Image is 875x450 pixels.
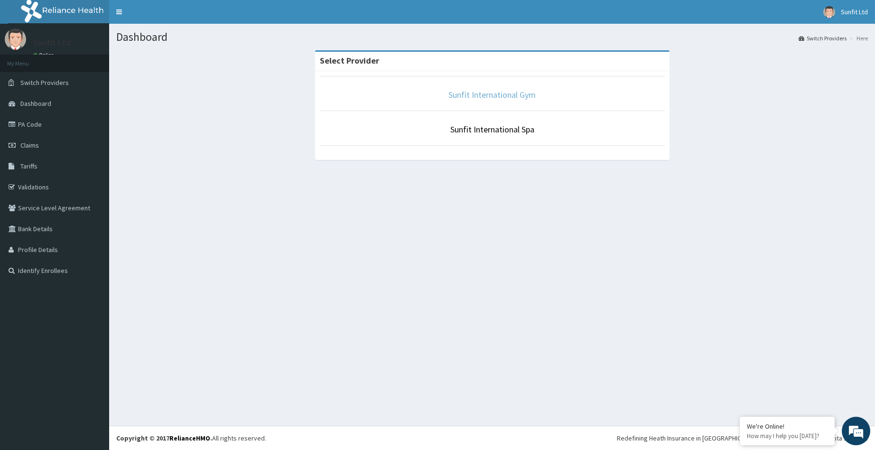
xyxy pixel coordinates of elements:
[747,432,828,440] p: How may I help you today?
[169,434,210,442] a: RelianceHMO
[49,53,159,66] div: Chat with us now
[18,47,38,71] img: d_794563401_company_1708531726252_794563401
[617,433,868,443] div: Redefining Heath Insurance in [GEOGRAPHIC_DATA] using Telemedicine and Data Science!
[116,31,868,43] h1: Dashboard
[448,89,536,100] a: Sunfit International Gym
[5,28,26,50] img: User Image
[20,162,37,170] span: Tariffs
[823,6,835,18] img: User Image
[33,38,71,47] p: Sunfit Ltd
[20,99,51,108] span: Dashboard
[799,34,847,42] a: Switch Providers
[847,34,868,42] li: Here
[450,124,534,135] a: Sunfit International Spa
[109,426,875,450] footer: All rights reserved.
[20,141,39,150] span: Claims
[116,434,212,442] strong: Copyright © 2017 .
[33,52,56,58] a: Online
[55,120,131,216] span: We're online!
[841,8,868,16] span: Sunfit Ltd
[156,5,178,28] div: Minimize live chat window
[320,55,379,66] strong: Select Provider
[5,259,181,292] textarea: Type your message and hit 'Enter'
[747,422,828,431] div: We're Online!
[20,78,69,87] span: Switch Providers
